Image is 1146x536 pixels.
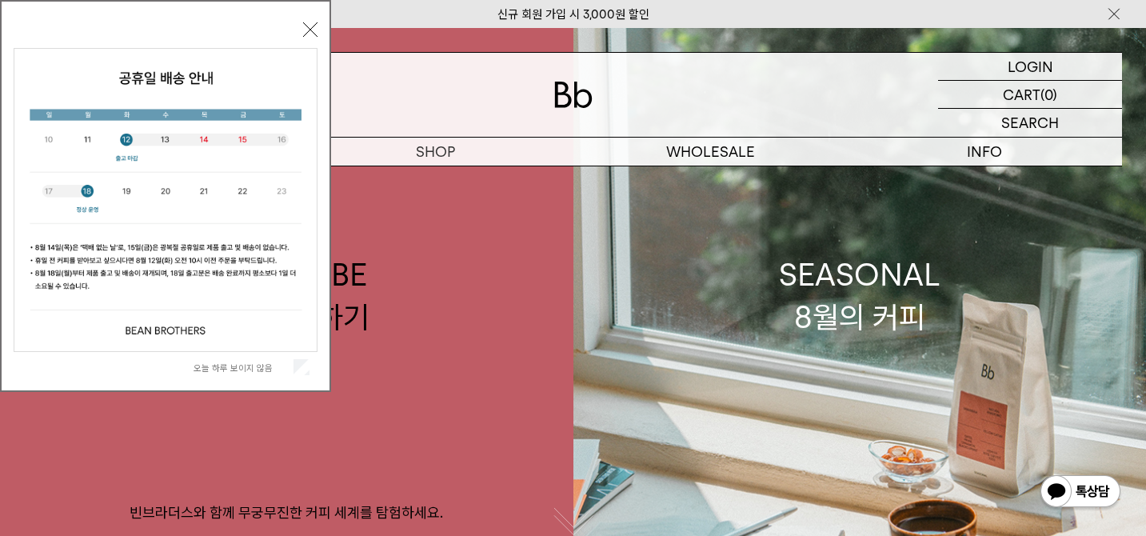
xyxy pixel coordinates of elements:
[497,7,649,22] a: 신규 회원 가입 시 3,000원 할인
[938,81,1122,109] a: CART (0)
[938,53,1122,81] a: LOGIN
[1001,109,1059,137] p: SEARCH
[1008,53,1053,80] p: LOGIN
[194,362,290,374] label: 오늘 하루 보이지 않음
[554,82,593,108] img: 로고
[298,138,573,166] a: SHOP
[848,138,1122,166] p: INFO
[1040,81,1057,108] p: (0)
[779,254,940,338] div: SEASONAL 8월의 커피
[303,22,317,37] button: 닫기
[14,49,317,351] img: cb63d4bbb2e6550c365f227fdc69b27f_113810.jpg
[1003,81,1040,108] p: CART
[573,138,848,166] p: WHOLESALE
[1039,474,1122,512] img: 카카오톡 채널 1:1 채팅 버튼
